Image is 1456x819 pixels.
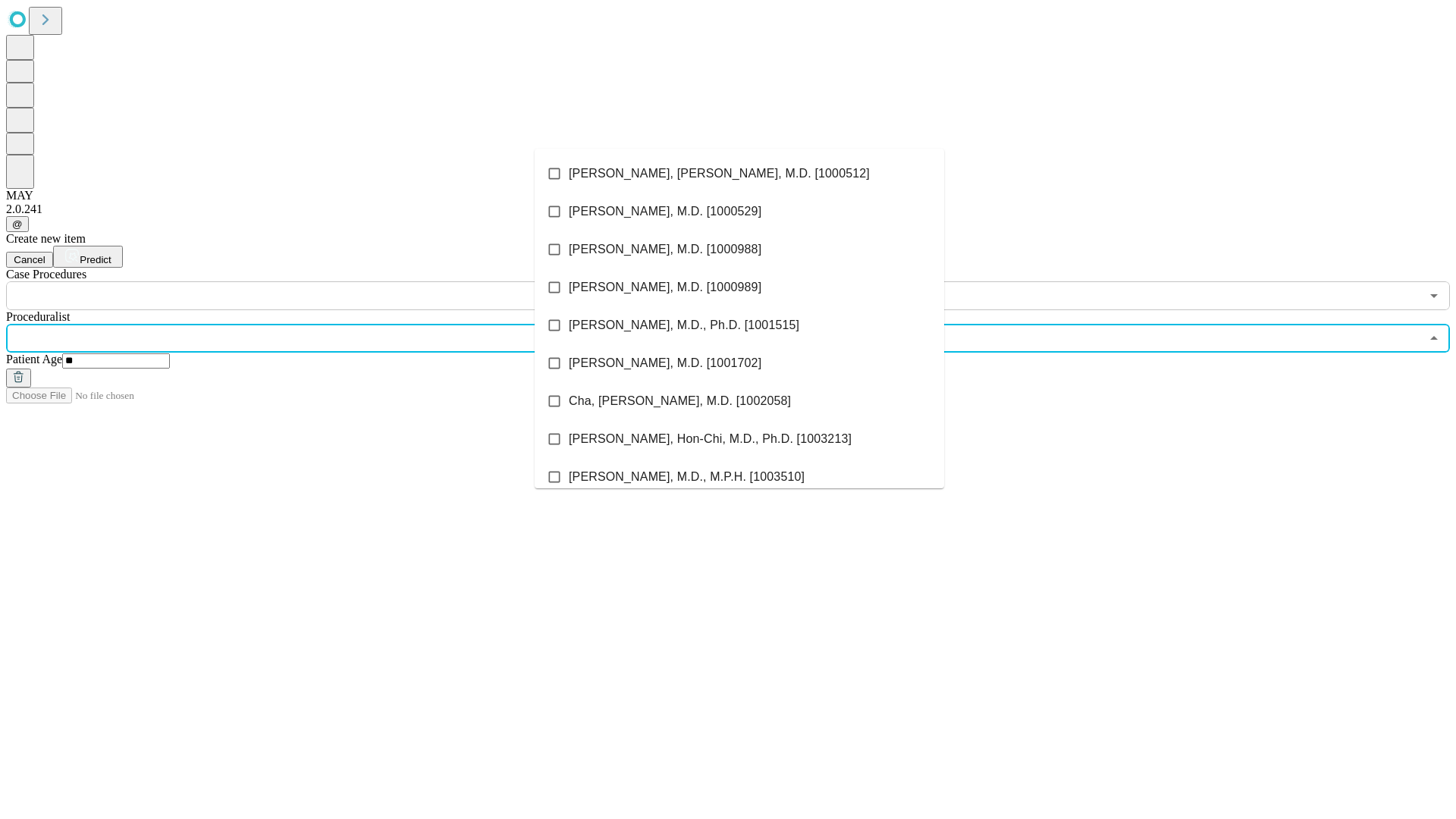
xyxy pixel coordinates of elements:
[1423,285,1445,306] button: Open
[569,278,761,297] span: [PERSON_NAME], M.D. [1000989]
[569,468,805,486] span: [PERSON_NAME], M.D., M.P.H. [1003510]
[6,232,86,245] span: Create new item
[569,240,761,259] span: [PERSON_NAME], M.D. [1000988]
[6,216,29,232] button: @
[80,254,111,265] span: Predict
[1423,328,1445,349] button: Close
[6,310,70,323] span: Proceduralist
[569,165,870,183] span: [PERSON_NAME], [PERSON_NAME], M.D. [1000512]
[569,392,791,410] span: Cha, [PERSON_NAME], M.D. [1002058]
[12,218,23,230] span: @
[6,202,1450,216] div: 2.0.241
[6,268,86,281] span: Scheduled Procedure
[6,252,53,268] button: Cancel
[14,254,45,265] span: Cancel
[6,353,62,366] span: Patient Age
[53,246,123,268] button: Predict
[569,430,852,448] span: [PERSON_NAME], Hon-Chi, M.D., Ph.D. [1003213]
[569,316,799,334] span: [PERSON_NAME], M.D., Ph.D. [1001515]
[569,354,761,372] span: [PERSON_NAME], M.D. [1001702]
[6,189,1450,202] div: MAY
[569,202,761,221] span: [PERSON_NAME], M.D. [1000529]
